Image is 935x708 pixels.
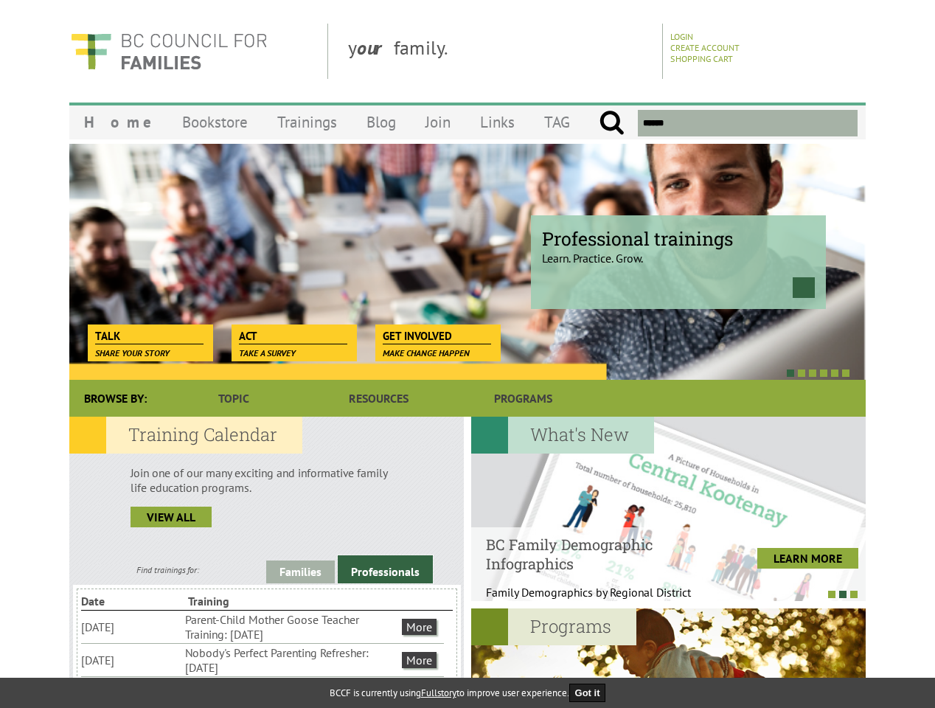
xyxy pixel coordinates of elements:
[486,585,706,614] p: Family Demographics by Regional District Th...
[542,238,815,265] p: Learn. Practice. Grow.
[95,328,204,344] span: Talk
[375,324,498,345] a: Get Involved Make change happen
[95,347,170,358] span: Share your story
[185,644,399,676] li: Nobody's Perfect Parenting Refresher: [DATE]
[542,226,815,251] span: Professional trainings
[185,611,399,643] li: Parent-Child Mother Goose Teacher Training: [DATE]
[306,380,451,417] a: Resources
[465,105,529,139] a: Links
[670,53,733,64] a: Shopping Cart
[188,592,292,610] li: Training
[757,548,858,569] a: LEARN MORE
[263,105,352,139] a: Trainings
[81,592,185,610] li: Date
[471,417,654,454] h2: What's New
[421,687,456,699] a: Fullstory
[239,328,347,344] span: Act
[383,347,470,358] span: Make change happen
[131,507,212,527] a: view all
[529,105,585,139] a: TAG
[411,105,465,139] a: Join
[569,684,606,702] button: Got it
[451,380,596,417] a: Programs
[131,465,403,495] p: Join one of our many exciting and informative family life education programs.
[402,652,437,668] a: More
[88,324,211,345] a: Talk Share your story
[161,380,306,417] a: Topic
[599,110,625,136] input: Submit
[69,24,268,79] img: BC Council for FAMILIES
[69,564,266,575] div: Find trainings for:
[670,42,740,53] a: Create Account
[486,535,706,573] h4: BC Family Demographic Infographics
[239,347,296,358] span: Take a survey
[232,324,355,345] a: Act Take a survey
[352,105,411,139] a: Blog
[81,618,182,636] li: [DATE]
[357,35,394,60] strong: our
[69,380,161,417] div: Browse By:
[167,105,263,139] a: Bookstore
[670,31,693,42] a: Login
[69,417,302,454] h2: Training Calendar
[471,608,636,645] h2: Programs
[338,555,433,583] a: Professionals
[402,619,437,635] a: More
[336,24,663,79] div: y family.
[383,328,491,344] span: Get Involved
[69,105,167,139] a: Home
[266,560,335,583] a: Families
[81,651,182,669] li: [DATE]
